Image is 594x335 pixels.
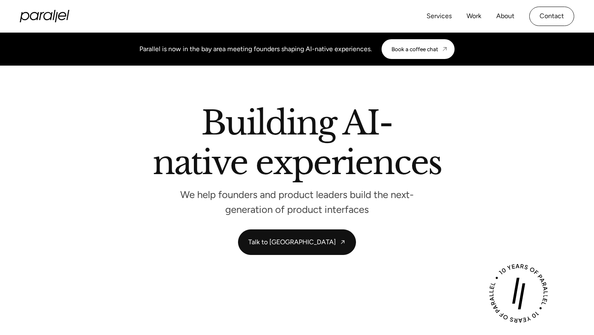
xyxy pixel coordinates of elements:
[382,39,455,59] a: Book a coffee chat
[427,10,452,22] a: Services
[467,10,481,22] a: Work
[62,107,532,182] h2: Building AI-native experiences
[20,10,69,22] a: home
[496,10,514,22] a: About
[139,44,372,54] div: Parallel is now in the bay area meeting founders shaping AI-native experiences.
[529,7,574,26] a: Contact
[441,46,448,52] img: CTA arrow image
[391,46,438,52] div: Book a coffee chat
[173,191,421,213] p: We help founders and product leaders build the next-generation of product interfaces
